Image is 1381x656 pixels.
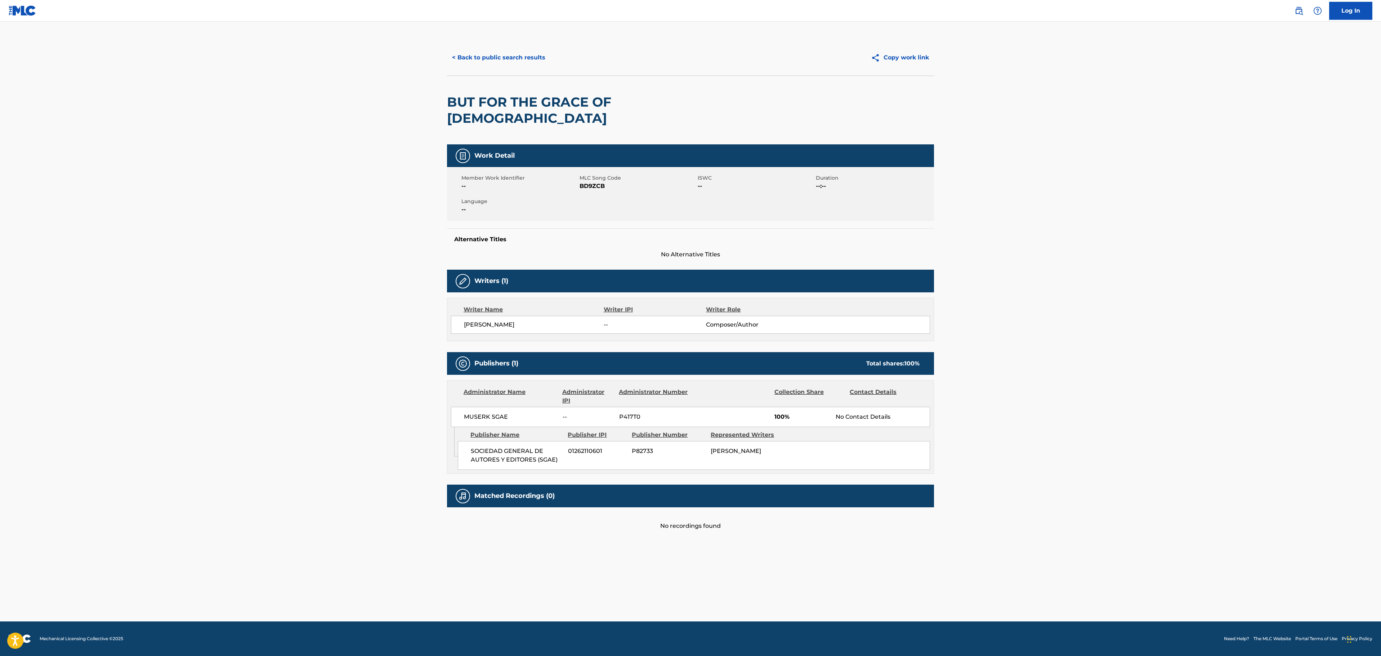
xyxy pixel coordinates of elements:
[474,359,518,368] h5: Publishers (1)
[698,174,814,182] span: ISWC
[1292,4,1306,18] a: Public Search
[459,152,467,160] img: Work Detail
[447,94,739,126] h2: BUT FOR THE GRACE OF [DEMOGRAPHIC_DATA]
[563,413,614,421] span: --
[9,634,31,643] img: logo
[580,182,696,190] span: BD9ZCB
[706,320,799,329] span: Composer/Author
[1253,635,1291,642] a: The MLC Website
[711,448,761,454] span: [PERSON_NAME]
[40,635,123,642] span: Mechanical Licensing Collective © 2025
[816,174,932,182] span: Duration
[461,198,578,205] span: Language
[461,182,578,190] span: --
[459,277,467,286] img: Writers
[461,174,578,182] span: Member Work Identifier
[562,388,613,405] div: Administrator IPI
[464,320,604,329] span: [PERSON_NAME]
[1329,2,1372,20] a: Log In
[1342,635,1372,642] a: Privacy Policy
[447,507,934,530] div: No recordings found
[461,205,578,214] span: --
[1345,621,1381,656] iframe: Chat Widget
[604,320,706,329] span: --
[447,250,934,259] span: No Alternative Titles
[1310,4,1325,18] div: Help
[904,360,920,367] span: 100 %
[1295,6,1303,15] img: search
[774,413,830,421] span: 100%
[706,305,799,314] div: Writer Role
[1224,635,1249,642] a: Need Help?
[816,182,932,190] span: --:--
[568,447,626,455] span: 01262110601
[632,447,705,455] span: P82733
[632,431,705,439] div: Publisher Number
[850,388,920,405] div: Contact Details
[774,388,844,405] div: Collection Share
[866,359,920,368] div: Total shares:
[619,413,689,421] span: P417T0
[604,305,706,314] div: Writer IPI
[871,53,884,62] img: Copy work link
[464,388,557,405] div: Administrator Name
[1347,629,1351,650] div: Drag
[836,413,930,421] div: No Contact Details
[471,447,563,464] span: SOCIEDAD GENERAL DE AUTORES Y EDITORES (SGAE)
[464,413,557,421] span: MUSERK SGAE
[454,236,927,243] h5: Alternative Titles
[464,305,604,314] div: Writer Name
[474,152,515,160] h5: Work Detail
[447,49,550,67] button: < Back to public search results
[1295,635,1337,642] a: Portal Terms of Use
[568,431,626,439] div: Publisher IPI
[474,277,508,285] h5: Writers (1)
[459,492,467,500] img: Matched Recordings
[698,182,814,190] span: --
[9,5,36,16] img: MLC Logo
[474,492,555,500] h5: Matched Recordings (0)
[1313,6,1322,15] img: help
[619,388,689,405] div: Administrator Number
[470,431,562,439] div: Publisher Name
[866,49,934,67] button: Copy work link
[459,359,467,368] img: Publishers
[580,174,696,182] span: MLC Song Code
[711,431,784,439] div: Represented Writers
